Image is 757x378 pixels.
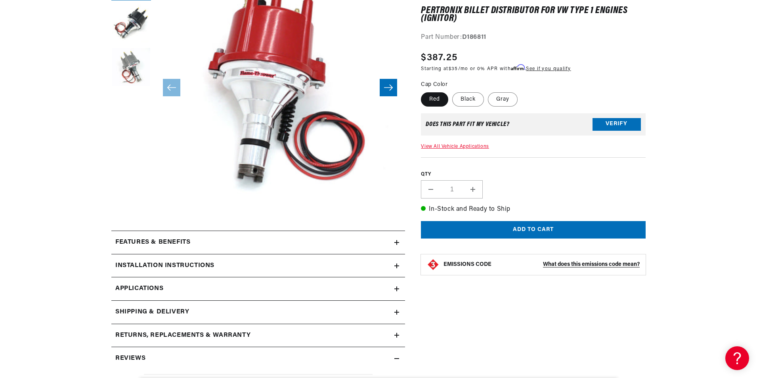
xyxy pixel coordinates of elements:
[421,92,448,107] label: Red
[115,353,145,364] h2: Reviews
[111,231,405,254] summary: Features & Benefits
[421,144,489,149] a: View All Vehicle Applications
[115,307,189,317] h2: Shipping & Delivery
[421,204,646,215] p: In-Stock and Ready to Ship
[452,92,484,107] label: Black
[443,261,640,268] button: EMISSIONS CODEWhat does this emissions code mean?
[115,330,250,341] h2: Returns, Replacements & Warranty
[380,79,397,96] button: Slide right
[115,261,214,271] h2: Installation instructions
[421,171,646,178] label: QTY
[421,6,646,23] h1: PerTronix Billet Distributor for VW Type 1 Engines (Ignitor)
[543,262,640,267] strong: What does this emissions code mean?
[111,277,405,301] a: Applications
[526,67,571,71] a: See if you qualify - Learn more about Affirm Financing (opens in modal)
[511,65,525,71] span: Affirm
[111,324,405,347] summary: Returns, Replacements & Warranty
[421,80,448,89] legend: Cap Color
[421,221,646,239] button: Add to cart
[427,258,440,271] img: Emissions code
[111,4,151,44] button: Load image 2 in gallery view
[462,34,486,40] strong: D186811
[421,51,457,65] span: $387.25
[449,67,458,71] span: $35
[163,79,180,96] button: Slide left
[115,284,163,294] span: Applications
[111,48,151,88] button: Load image 3 in gallery view
[421,65,571,73] p: Starting at /mo or 0% APR with .
[426,121,509,128] div: Does This part fit My vehicle?
[421,32,646,43] div: Part Number:
[488,92,518,107] label: Gray
[111,301,405,324] summary: Shipping & Delivery
[111,347,405,370] summary: Reviews
[593,118,641,131] button: Verify
[115,237,190,248] h2: Features & Benefits
[111,254,405,277] summary: Installation instructions
[443,262,491,267] strong: EMISSIONS CODE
